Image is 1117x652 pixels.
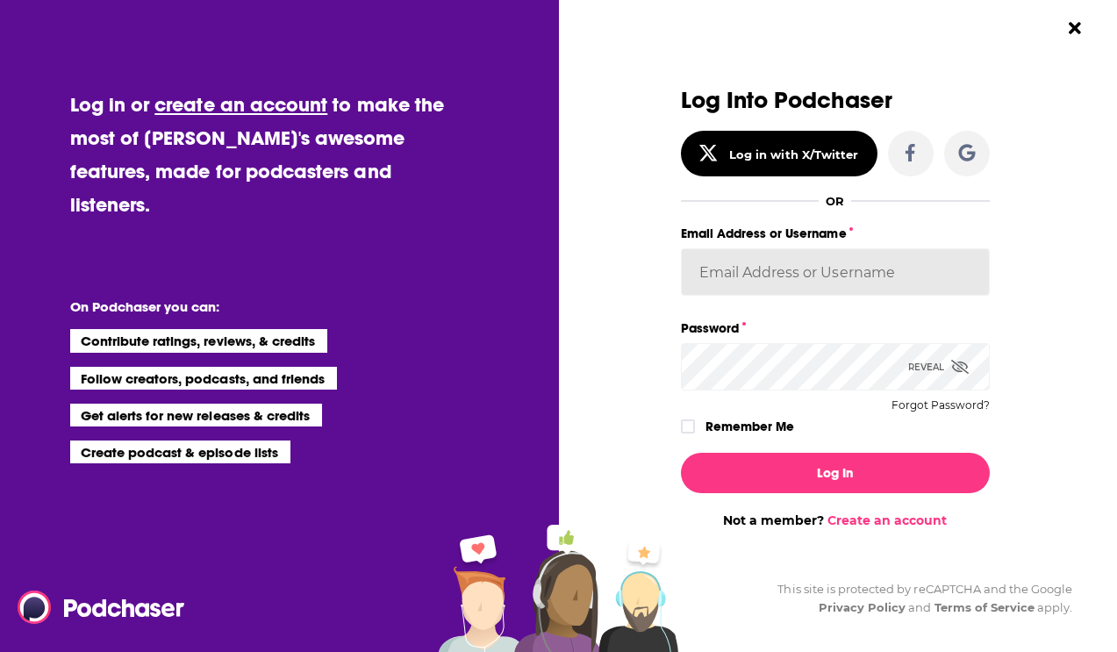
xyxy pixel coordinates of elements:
a: Privacy Policy [819,600,906,614]
a: Create an account [827,512,947,528]
li: Get alerts for new releases & credits [70,404,322,426]
div: Not a member? [681,512,990,528]
a: Podchaser - Follow, Share and Rate Podcasts [18,591,172,624]
h3: Log Into Podchaser [681,88,990,113]
label: Remember Me [705,415,794,438]
div: Reveal [908,343,969,390]
button: Close Button [1058,11,1092,45]
button: Forgot Password? [891,399,990,412]
a: Terms of Service [934,600,1035,614]
button: Log In [681,453,990,493]
li: Follow creators, podcasts, and friends [70,367,338,390]
li: Contribute ratings, reviews, & credits [70,329,328,352]
a: create an account [154,92,327,117]
input: Email Address or Username [681,248,990,296]
li: Create podcast & episode lists [70,441,290,463]
div: Log in with X/Twitter [729,147,858,161]
img: Podchaser - Follow, Share and Rate Podcasts [18,591,186,624]
div: OR [826,194,844,208]
label: Email Address or Username [681,222,990,245]
div: This site is protected by reCAPTCHA and the Google and apply. [763,580,1072,617]
label: Password [681,317,990,340]
button: Log in with X/Twitter [681,131,877,176]
li: On Podchaser you can: [70,298,421,315]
